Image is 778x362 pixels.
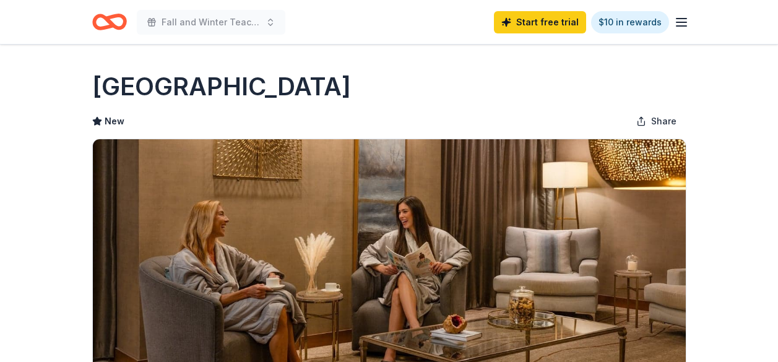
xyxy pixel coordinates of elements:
[494,11,586,33] a: Start free trial
[626,109,686,134] button: Share
[105,114,124,129] span: New
[92,69,351,104] h1: [GEOGRAPHIC_DATA]
[162,15,261,30] span: Fall and Winter Teacher Appreciation
[591,11,669,33] a: $10 in rewards
[92,7,127,37] a: Home
[137,10,285,35] button: Fall and Winter Teacher Appreciation
[651,114,676,129] span: Share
